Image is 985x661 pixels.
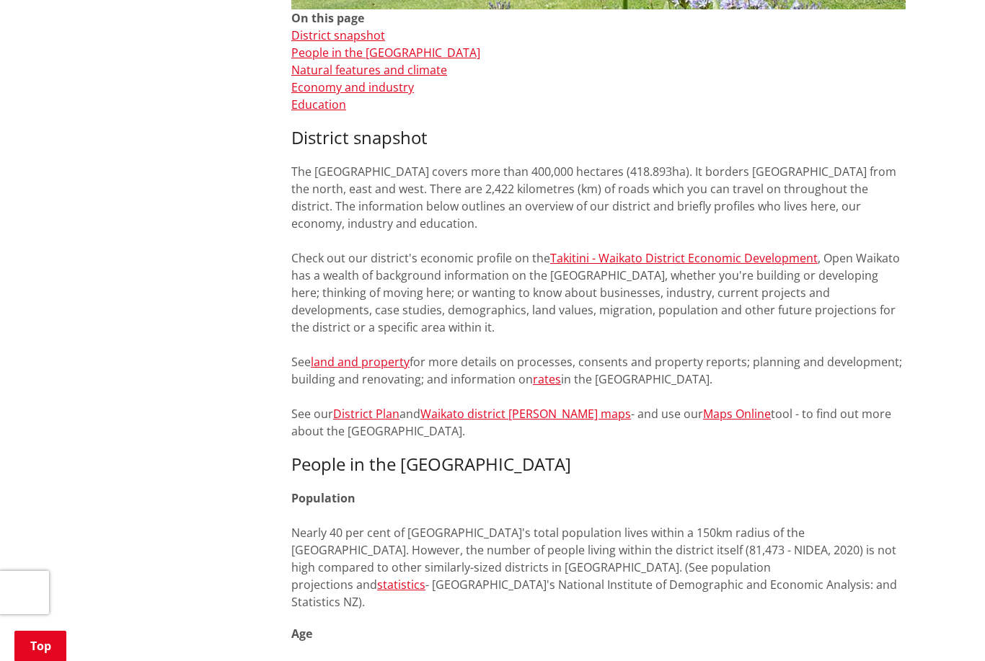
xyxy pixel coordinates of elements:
a: statistics [377,577,425,593]
a: rates [533,371,561,387]
a: Economy and industry [291,79,414,95]
iframe: Messenger Launcher [919,600,971,652]
p: The [GEOGRAPHIC_DATA] covers more than 400,000 hectares (418.893ha). It borders [GEOGRAPHIC_DATA]... [291,163,906,440]
h3: People in the [GEOGRAPHIC_DATA] [291,454,906,475]
a: Waikato district [PERSON_NAME] maps [420,406,631,422]
strong: Age [291,626,312,642]
strong: On this page [291,10,364,26]
a: land and property [311,354,410,370]
a: District snapshot [291,27,385,43]
span: Nearly 40 per cent of [GEOGRAPHIC_DATA]'s total population lives within a 150km radius of the [GE... [291,525,896,593]
a: Natural features and climate [291,62,447,78]
a: District Plan [333,406,399,422]
a: Education [291,97,346,112]
span: - [GEOGRAPHIC_DATA]'s National Institute of Demographic and Economic Analysis: and Statistics NZ). [291,577,897,610]
a: Maps Online [703,406,771,422]
a: People in the [GEOGRAPHIC_DATA] [291,45,480,61]
h3: District snapshot [291,128,906,148]
strong: Population [291,490,355,506]
a: Takitini - Waikato District Economic Development [550,250,818,266]
a: Top [14,631,66,661]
